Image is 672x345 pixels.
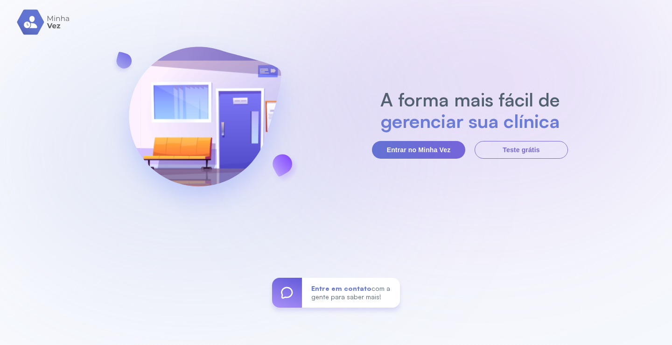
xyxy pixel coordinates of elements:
[17,9,70,35] img: logo.svg
[272,278,400,308] a: Entre em contatocom a gente para saber mais!
[475,141,568,159] button: Teste grátis
[376,110,565,132] h2: gerenciar sua clínica
[302,278,400,308] div: com a gente para saber mais!
[104,22,306,225] img: banner-login.svg
[311,284,371,292] span: Entre em contato
[376,89,565,110] h2: A forma mais fácil de
[372,141,465,159] button: Entrar no Minha Vez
